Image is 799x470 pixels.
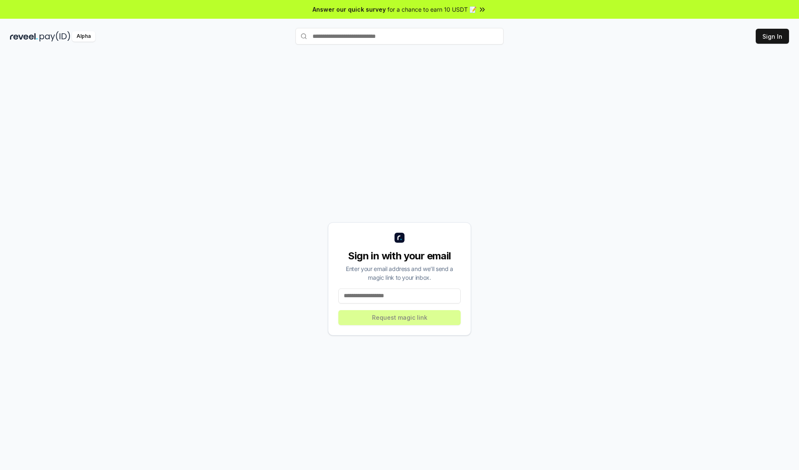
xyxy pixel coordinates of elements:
img: pay_id [40,31,70,42]
img: reveel_dark [10,31,38,42]
div: Enter your email address and we’ll send a magic link to your inbox. [338,264,461,282]
img: logo_small [395,233,404,243]
div: Sign in with your email [338,249,461,263]
button: Sign In [756,29,789,44]
div: Alpha [72,31,95,42]
span: Answer our quick survey [313,5,386,14]
span: for a chance to earn 10 USDT 📝 [387,5,476,14]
